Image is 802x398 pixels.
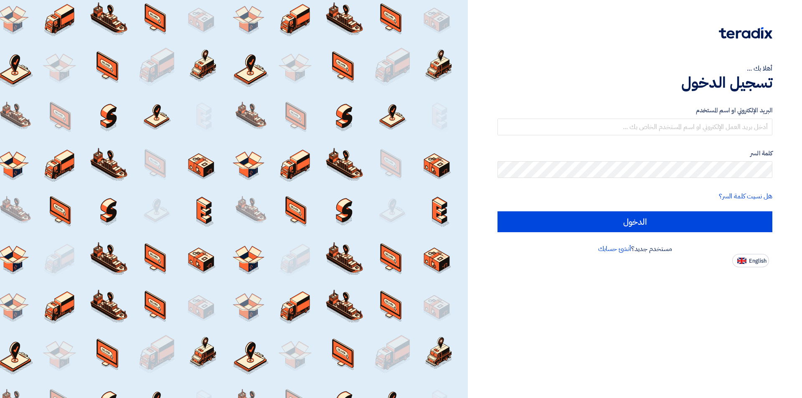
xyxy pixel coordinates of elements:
label: البريد الإلكتروني او اسم المستخدم [497,106,772,115]
button: English [732,254,769,267]
img: Teradix logo [719,27,772,39]
h1: تسجيل الدخول [497,74,772,92]
span: English [749,258,766,264]
label: كلمة السر [497,149,772,158]
a: أنشئ حسابك [598,244,631,254]
a: هل نسيت كلمة السر؟ [719,191,772,201]
input: أدخل بريد العمل الإلكتروني او اسم المستخدم الخاص بك ... [497,119,772,135]
img: en-US.png [737,258,746,264]
div: أهلا بك ... [497,63,772,74]
div: مستخدم جديد؟ [497,244,772,254]
input: الدخول [497,211,772,232]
